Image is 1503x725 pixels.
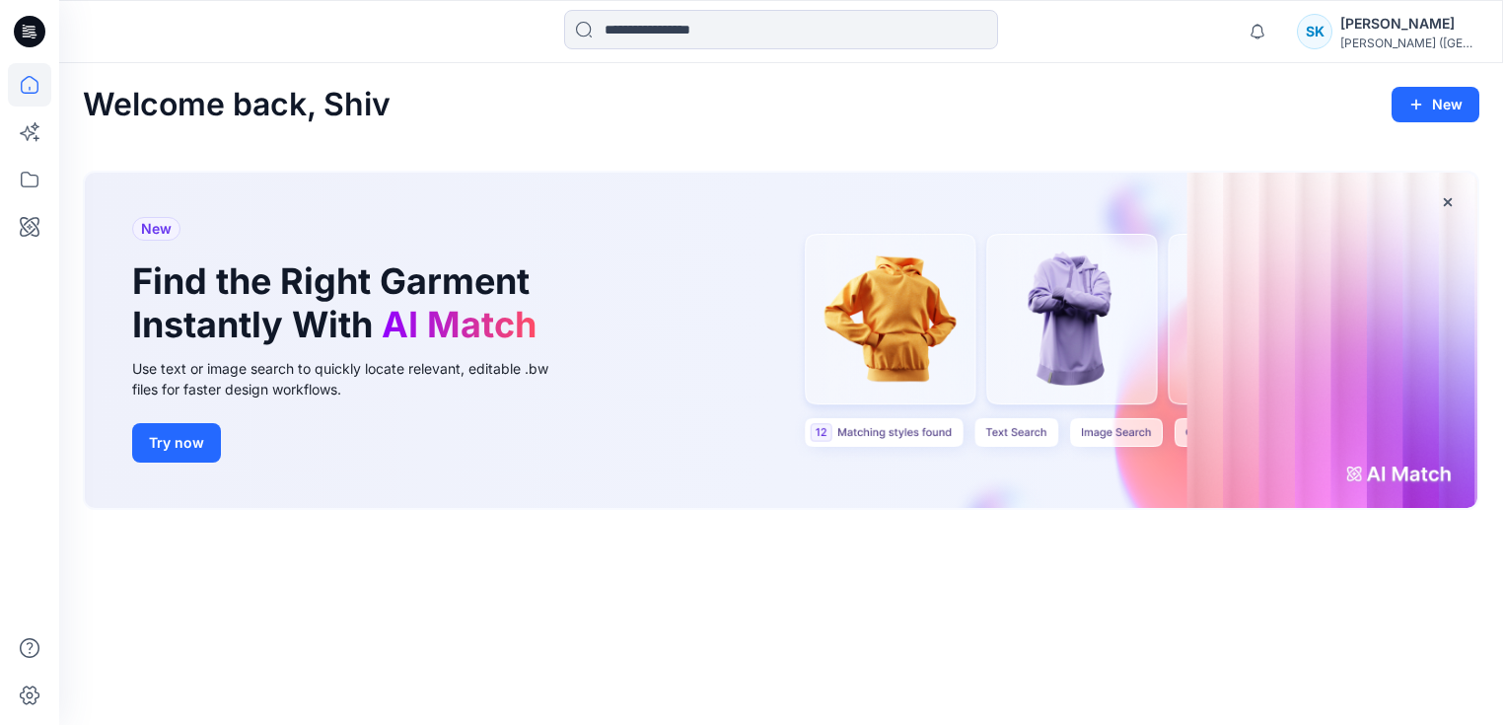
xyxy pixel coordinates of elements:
[1340,36,1478,50] div: [PERSON_NAME] ([GEOGRAPHIC_DATA]) Exp...
[132,423,221,463] button: Try now
[1297,14,1332,49] div: SK
[1340,12,1478,36] div: [PERSON_NAME]
[141,217,172,241] span: New
[83,87,391,123] h2: Welcome back, Shiv
[382,303,537,346] span: AI Match
[1392,87,1479,122] button: New
[132,358,576,399] div: Use text or image search to quickly locate relevant, editable .bw files for faster design workflows.
[132,260,546,345] h1: Find the Right Garment Instantly With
